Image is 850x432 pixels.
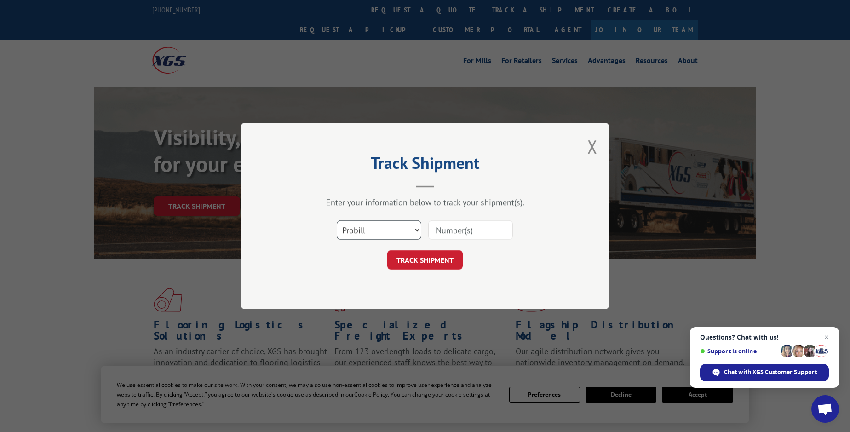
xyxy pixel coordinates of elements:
[287,197,563,207] div: Enter your information below to track your shipment(s).
[587,134,597,159] button: Close modal
[287,156,563,174] h2: Track Shipment
[724,368,817,376] span: Chat with XGS Customer Support
[700,348,777,355] span: Support is online
[700,334,829,341] span: Questions? Chat with us!
[811,395,839,423] a: Open chat
[700,364,829,381] span: Chat with XGS Customer Support
[428,220,513,240] input: Number(s)
[387,250,463,270] button: TRACK SHIPMENT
